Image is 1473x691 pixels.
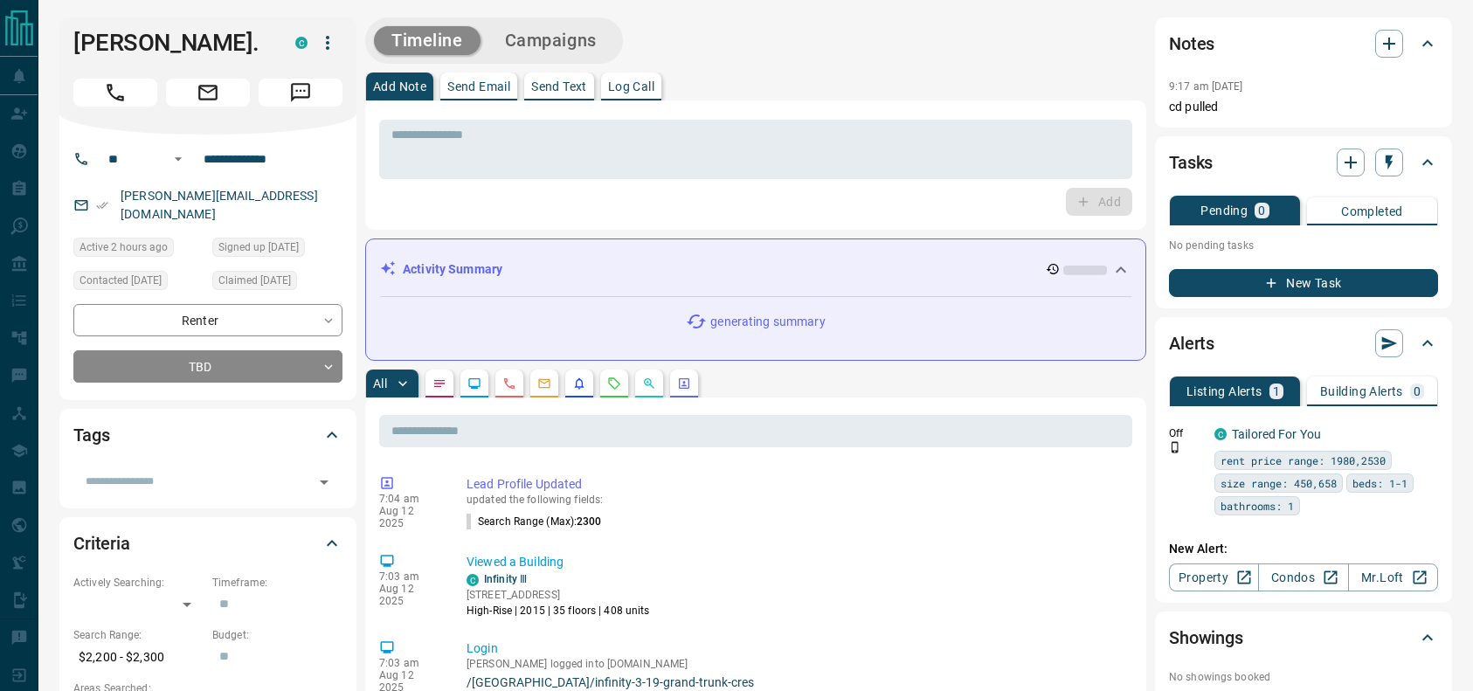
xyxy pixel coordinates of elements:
p: 7:03 am [379,657,440,669]
span: rent price range: 1980,2530 [1221,452,1386,469]
span: bathrooms: 1 [1221,497,1294,515]
svg: Push Notification Only [1169,441,1181,453]
p: Viewed a Building [467,553,1125,571]
p: $2,200 - $2,300 [73,643,204,672]
div: Alerts [1169,322,1438,364]
svg: Requests [607,377,621,390]
p: Log Call [608,80,654,93]
p: All [373,377,387,390]
p: Send Email [447,80,510,93]
svg: Agent Actions [677,377,691,390]
svg: Emails [537,377,551,390]
div: Sun Aug 10 2025 [73,271,204,295]
p: Aug 12 2025 [379,583,440,607]
h2: Criteria [73,529,130,557]
a: /[GEOGRAPHIC_DATA]/infinity-3-19-grand-trunk-cres [467,675,1125,689]
p: Building Alerts [1320,385,1403,397]
a: Mr.Loft [1348,563,1438,591]
div: Criteria [73,522,342,564]
p: Budget: [212,627,342,643]
div: condos.ca [295,37,308,49]
p: [PERSON_NAME] logged into [DOMAIN_NAME] [467,658,1125,670]
p: updated the following fields: [467,494,1125,506]
p: Pending [1200,204,1248,217]
p: New Alert: [1169,540,1438,558]
div: Activity Summary [380,253,1131,286]
p: 1 [1273,385,1280,397]
h2: Tags [73,421,109,449]
p: generating summary [710,313,825,331]
p: 7:03 am [379,570,440,583]
button: Campaigns [488,26,614,55]
h2: Notes [1169,30,1214,58]
p: 9:17 am [DATE] [1169,80,1243,93]
p: Aug 12 2025 [379,505,440,529]
p: No pending tasks [1169,232,1438,259]
div: condos.ca [1214,428,1227,440]
div: TBD [73,350,342,383]
p: 0 [1414,385,1421,397]
p: cd pulled [1169,98,1438,116]
a: Infinity Ⅲ [484,573,527,585]
button: Timeline [374,26,481,55]
p: Listing Alerts [1186,385,1262,397]
div: Tags [73,414,342,456]
div: Sun Aug 10 2025 [212,271,342,295]
div: Showings [1169,617,1438,659]
div: Sat Aug 09 2025 [212,238,342,262]
p: Search Range (Max) : [467,514,602,529]
p: Add Note [373,80,426,93]
div: Renter [73,304,342,336]
span: size range: 450,658 [1221,474,1337,492]
svg: Notes [432,377,446,390]
h1: [PERSON_NAME]. [73,29,269,57]
div: condos.ca [467,574,479,586]
svg: Lead Browsing Activity [467,377,481,390]
p: Lead Profile Updated [467,475,1125,494]
div: Tasks [1169,142,1438,183]
button: Open [168,149,189,169]
span: Signed up [DATE] [218,238,299,256]
h2: Showings [1169,624,1243,652]
svg: Listing Alerts [572,377,586,390]
p: High-Rise | 2015 | 35 floors | 408 units [467,603,650,618]
span: Claimed [DATE] [218,272,291,289]
a: [PERSON_NAME][EMAIL_ADDRESS][DOMAIN_NAME] [121,189,318,221]
p: 7:04 am [379,493,440,505]
p: No showings booked [1169,669,1438,685]
a: Tailored For You [1232,427,1321,441]
a: Condos [1258,563,1348,591]
span: Email [166,79,250,107]
span: Contacted [DATE] [80,272,162,289]
span: beds: 1-1 [1352,474,1407,492]
p: Timeframe: [212,575,342,591]
span: Message [259,79,342,107]
a: Property [1169,563,1259,591]
p: Off [1169,425,1204,441]
svg: Calls [502,377,516,390]
p: [STREET_ADDRESS] [467,587,650,603]
div: Tue Aug 12 2025 [73,238,204,262]
button: Open [312,470,336,494]
p: Search Range: [73,627,204,643]
p: Actively Searching: [73,575,204,591]
span: Active 2 hours ago [80,238,168,256]
p: Completed [1341,205,1403,218]
h2: Alerts [1169,329,1214,357]
div: Notes [1169,23,1438,65]
svg: Email Verified [96,199,108,211]
h2: Tasks [1169,149,1213,176]
button: New Task [1169,269,1438,297]
p: 0 [1258,204,1265,217]
span: 2300 [577,515,601,528]
svg: Opportunities [642,377,656,390]
p: Login [467,639,1125,658]
span: Call [73,79,157,107]
p: Send Text [531,80,587,93]
p: Activity Summary [403,260,502,279]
